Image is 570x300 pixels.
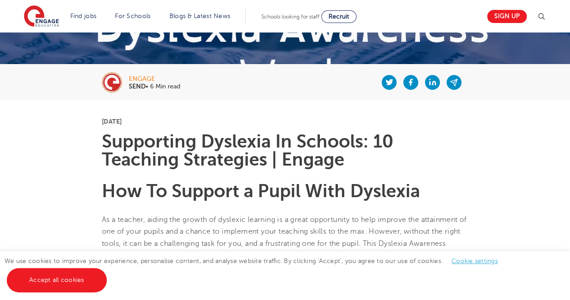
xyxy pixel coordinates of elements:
[129,83,146,90] b: SEND
[487,10,527,23] a: Sign up
[321,10,356,23] a: Recruit
[5,258,507,283] span: We use cookies to improve your experience, personalise content, and analyse website traffic. By c...
[24,5,59,28] img: Engage Education
[115,13,150,19] a: For Schools
[129,76,180,82] div: engage
[451,258,498,264] a: Cookie settings
[129,83,180,90] p: • 6 Min read
[102,118,468,125] p: [DATE]
[102,181,420,201] b: How To Support a Pupil With Dyslexia
[328,13,349,20] span: Recruit
[102,216,467,259] span: As a teacher, aiding the growth of dyslexic learning is a great opportunity to help improve the a...
[70,13,97,19] a: Find jobs
[169,13,231,19] a: Blogs & Latest News
[7,268,107,292] a: Accept all cookies
[261,14,319,20] span: Schools looking for staff
[102,133,468,169] h1: Supporting Dyslexia In Schools: 10 Teaching Strategies | Engage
